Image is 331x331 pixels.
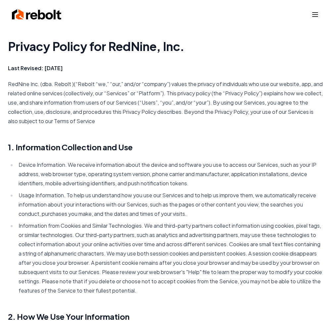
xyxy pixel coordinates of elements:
li: Information from Cookies and Similar Technologies. We and third-party partners collect informatio... [17,221,323,295]
h2: 1. Information Collection and Use [8,142,323,152]
h2: 2. How We Use Your Information [8,311,323,322]
button: Toggle mobile menu [311,11,319,19]
strong: Last Revised: [DATE] [8,65,63,71]
li: Usage Information. To help us understand how you use our Services and to help us improve them, we... [17,191,323,218]
li: Device Information. We receive information about the device and software you use to access our Se... [17,160,323,188]
img: Rebolt Logo [12,8,62,21]
p: RedNine Inc. (dba. Rebolt )(“Rebolt “we,” “our,” and/or “company”) values the privacy of individu... [8,79,323,126]
h1: Privacy Policy for RedNine, Inc. [8,40,323,53]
